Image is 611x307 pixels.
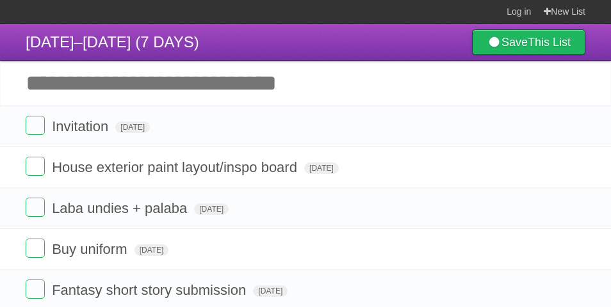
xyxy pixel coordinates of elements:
span: [DATE] [115,122,150,133]
label: Done [26,157,45,176]
span: [DATE]–[DATE] (7 DAYS) [26,33,199,51]
span: [DATE] [194,203,229,215]
span: Laba undies + palaba [52,200,190,216]
label: Done [26,239,45,258]
a: SaveThis List [472,29,585,55]
span: House exterior paint layout/inspo board [52,159,300,175]
span: [DATE] [304,162,339,174]
label: Done [26,116,45,135]
span: Invitation [52,118,111,134]
span: [DATE] [253,285,288,297]
b: This List [528,36,571,49]
span: Buy uniform [52,241,130,257]
label: Done [26,198,45,217]
span: Fantasy short story submission [52,282,249,298]
span: [DATE] [134,244,169,256]
label: Done [26,279,45,299]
